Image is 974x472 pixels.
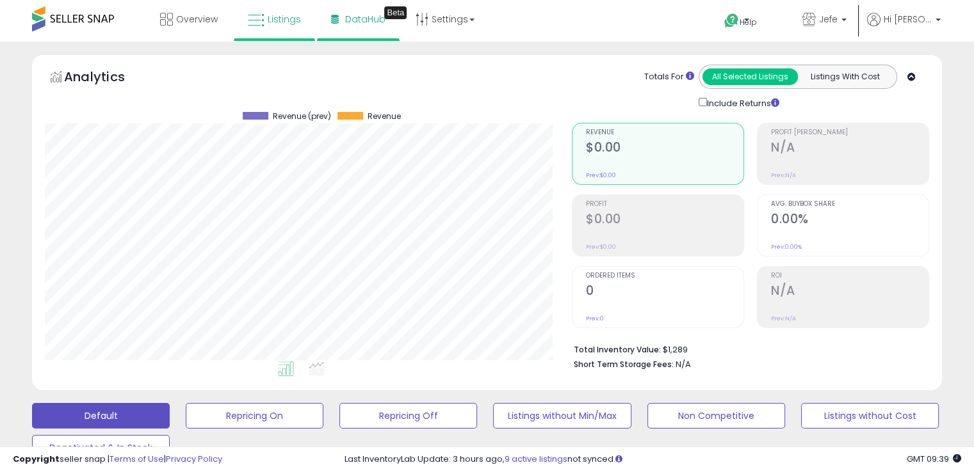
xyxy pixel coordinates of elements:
[714,3,782,42] a: Help
[586,243,616,251] small: Prev: $0.00
[574,344,661,355] b: Total Inventory Value:
[771,201,929,208] span: Avg. Buybox Share
[724,13,740,29] i: Get Help
[771,129,929,136] span: Profit [PERSON_NAME]
[771,283,929,301] h2: N/A
[586,315,604,322] small: Prev: 0
[907,453,961,465] span: 2025-10-9 09:39 GMT
[586,201,743,208] span: Profit
[176,13,218,26] span: Overview
[586,272,743,279] span: Ordered Items
[586,129,743,136] span: Revenue
[771,171,796,179] small: Prev: N/A
[13,453,222,466] div: seller snap | |
[884,13,932,26] span: Hi [PERSON_NAME]
[797,68,893,85] button: Listings With Cost
[574,359,674,370] b: Short Term Storage Fees:
[644,71,694,83] div: Totals For
[110,453,164,465] a: Terms of Use
[32,435,170,460] button: Deactivated & In Stock
[384,6,407,19] div: Tooltip anchor
[771,243,802,251] small: Prev: 0.00%
[505,453,567,465] a: 9 active listings
[740,17,757,28] span: Help
[345,13,386,26] span: DataHub
[13,453,60,465] strong: Copyright
[368,112,401,121] span: Revenue
[771,315,796,322] small: Prev: N/A
[867,13,941,42] a: Hi [PERSON_NAME]
[819,13,838,26] span: Jefe
[574,341,920,356] li: $1,289
[801,403,939,429] button: Listings without Cost
[64,68,150,89] h5: Analytics
[273,112,331,121] span: Revenue (prev)
[702,68,798,85] button: All Selected Listings
[586,212,743,229] h2: $0.00
[186,403,323,429] button: Repricing On
[345,453,961,466] div: Last InventoryLab Update: 3 hours ago, not synced.
[771,272,929,279] span: ROI
[586,283,743,301] h2: 0
[268,13,301,26] span: Listings
[647,403,785,429] button: Non Competitive
[676,358,691,370] span: N/A
[771,140,929,157] h2: N/A
[771,212,929,229] h2: 0.00%
[493,403,631,429] button: Listings without Min/Max
[586,140,743,157] h2: $0.00
[32,403,170,429] button: Default
[166,453,222,465] a: Privacy Policy
[689,95,795,110] div: Include Returns
[586,171,616,179] small: Prev: $0.00
[339,403,477,429] button: Repricing Off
